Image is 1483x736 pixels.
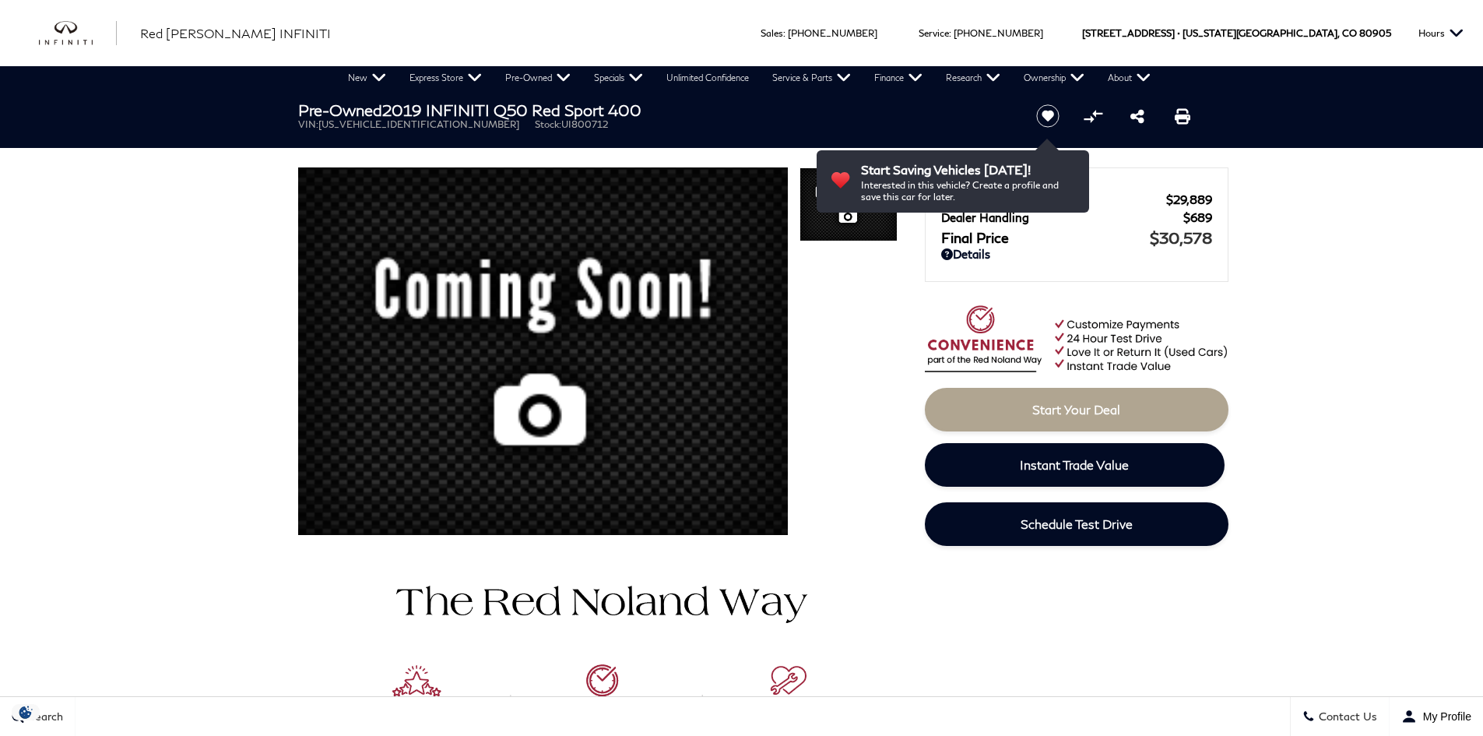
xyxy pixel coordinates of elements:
button: Open user profile menu [1390,697,1483,736]
nav: Main Navigation [336,66,1162,90]
span: Red [PERSON_NAME] INFINITI [140,26,331,40]
a: Red [PERSON_NAME] $29,889 [941,192,1212,206]
h1: 2019 INFINITI Q50 Red Sport 400 [298,101,1010,118]
a: Final Price $30,578 [941,228,1212,247]
span: [US_VEHICLE_IDENTIFICATION_NUMBER] [318,118,519,130]
a: Unlimited Confidence [655,66,761,90]
span: Search [24,710,63,724]
section: Click to Open Cookie Consent Modal [8,704,44,720]
span: Stock: [535,118,561,130]
span: My Profile [1417,710,1471,723]
span: Instant Trade Value [1020,457,1129,472]
a: Specials [582,66,655,90]
button: Save vehicle [1031,104,1065,129]
a: Print this Pre-Owned 2019 INFINITI Q50 Red Sport 400 [1175,107,1190,125]
a: Red [PERSON_NAME] INFINITI [140,24,331,43]
button: Compare vehicle [1081,104,1105,128]
img: Opt-Out Icon [8,704,44,720]
span: $29,889 [1166,192,1212,206]
a: infiniti [39,21,117,46]
span: $30,578 [1150,228,1212,247]
span: Dealer Handling [941,210,1183,224]
a: [PHONE_NUMBER] [788,27,877,39]
a: Research [934,66,1012,90]
a: Instant Trade Value [925,443,1225,487]
span: UI800712 [561,118,608,130]
span: Sales [761,27,783,39]
a: Express Store [398,66,494,90]
span: $689 [1183,210,1212,224]
span: Start Your Deal [1032,402,1120,417]
a: About [1096,66,1162,90]
span: Red [PERSON_NAME] [941,192,1166,206]
a: Finance [863,66,934,90]
strong: Pre-Owned [298,100,382,119]
span: Contact Us [1315,710,1377,724]
img: Used 2019 Midnight Black INFINITI Red Sport 400 image 1 [799,167,898,243]
a: Start Your Deal [925,388,1228,431]
span: VIN: [298,118,318,130]
a: [STREET_ADDRESS] • [US_STATE][GEOGRAPHIC_DATA], CO 80905 [1082,27,1391,39]
img: Used 2019 Midnight Black INFINITI Red Sport 400 image 1 [298,167,788,545]
a: [PHONE_NUMBER] [954,27,1043,39]
a: Share this Pre-Owned 2019 INFINITI Q50 Red Sport 400 [1130,107,1144,125]
a: Details [941,247,1212,261]
span: Final Price [941,229,1150,246]
a: New [336,66,398,90]
a: Ownership [1012,66,1096,90]
span: Service [919,27,949,39]
span: : [783,27,785,39]
a: Pre-Owned [494,66,582,90]
span: Schedule Test Drive [1021,516,1133,531]
a: Service & Parts [761,66,863,90]
a: Schedule Test Drive [925,502,1228,546]
span: : [949,27,951,39]
img: INFINITI [39,21,117,46]
a: Dealer Handling $689 [941,210,1212,224]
